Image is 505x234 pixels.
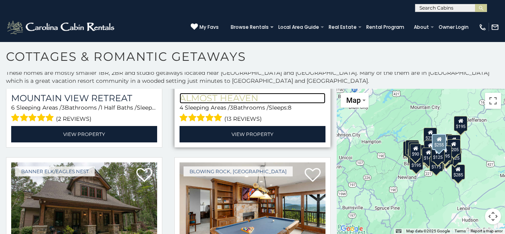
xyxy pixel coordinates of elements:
div: $215 [407,148,421,163]
span: Map [346,96,361,104]
div: $195 [438,145,451,160]
button: Change map style [341,93,369,108]
div: $195 [454,116,467,131]
div: $199 [440,149,453,164]
a: View Property [11,126,157,142]
a: Terms [455,229,466,233]
div: $175 [429,156,443,171]
span: 12 [156,104,161,111]
div: $85 [408,141,419,156]
div: $90 [410,143,421,158]
div: $190 [438,146,451,161]
span: (2 reviews) [56,114,92,124]
a: Report a map error [471,229,503,233]
div: $285 [451,164,465,179]
div: $200 [447,134,461,150]
img: White-1-2.png [6,19,117,35]
div: $235 [423,128,437,143]
img: mail-regular-white.png [491,23,499,31]
div: $195 [409,154,423,170]
button: Keyboard shortcuts [396,228,401,234]
a: Real Estate [325,22,361,33]
div: $235 [405,140,419,155]
span: Map data ©2025 Google [406,229,450,233]
span: 4 [180,104,183,111]
button: Toggle fullscreen view [485,93,501,109]
div: $195 [423,140,437,155]
div: $145 [421,148,435,163]
a: Banner Elk/Eagles Nest [15,166,95,176]
button: Map camera controls [485,208,501,224]
span: 8 [288,104,291,111]
a: About [410,22,433,33]
a: Almost Heaven [180,93,325,104]
div: $255 [432,134,446,150]
span: My Favs [200,24,219,31]
div: $290 [437,148,451,163]
div: $225 [448,147,461,162]
a: Blowing Rock, [GEOGRAPHIC_DATA] [184,166,293,176]
div: Sleeping Areas / Bathrooms / Sleeps: [180,104,325,124]
a: Browse Rentals [227,22,273,33]
div: $275 [430,155,444,170]
span: 1 Half Baths / [100,104,137,111]
a: Add to favorites [136,167,152,184]
div: $315 [403,141,416,156]
span: (13 reviews) [224,114,262,124]
a: Owner Login [435,22,473,33]
span: 6 [11,104,15,111]
img: Google [339,224,365,234]
span: 3 [62,104,65,111]
img: phone-regular-white.png [479,23,487,31]
a: View Property [180,126,325,142]
a: Open this area in Google Maps (opens a new window) [339,224,365,234]
a: My Favs [191,23,219,31]
a: Add to favorites [305,167,321,184]
div: $199 [421,148,434,164]
span: 3 [230,104,233,111]
div: $205 [439,134,453,149]
a: Local Area Guide [274,22,323,33]
a: Rental Program [362,22,408,33]
a: Mountain View Retreat [11,93,157,104]
div: $205 [447,139,460,154]
div: $125 [431,147,444,162]
div: Sleeping Areas / Bathrooms / Sleeps: [11,104,157,124]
